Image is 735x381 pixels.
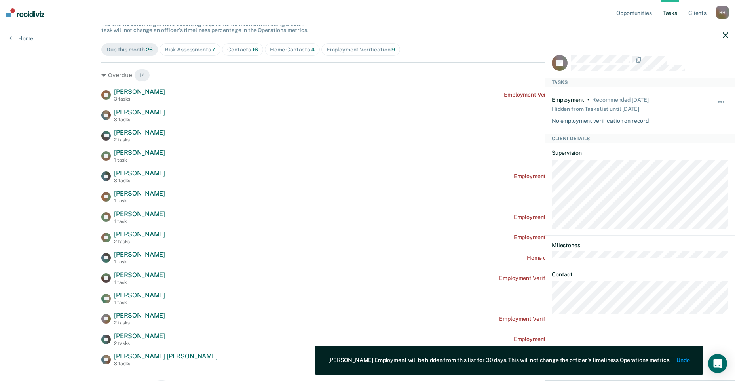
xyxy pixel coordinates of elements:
div: Employment Verification recommended [DATE] [514,234,634,241]
div: 3 tasks [114,117,165,122]
span: The clients below might have upcoming requirements this month. Hiding a below task will not chang... [101,21,308,34]
span: 9 [391,46,395,53]
div: Tasks [545,78,735,87]
div: 1 task [114,157,165,163]
div: 3 tasks [114,96,165,102]
div: Due this month [106,46,153,53]
div: 2 tasks [114,320,165,326]
div: Home Contacts [270,46,315,53]
span: [PERSON_NAME] [114,190,165,197]
div: H H [716,6,729,19]
div: Open Intercom Messenger [708,354,727,373]
dt: Contact [552,271,728,278]
div: 1 task [114,280,165,285]
div: 1 task [114,198,165,204]
div: Employment Verification recommended a month ago [499,316,633,322]
div: 2 tasks [114,137,165,143]
div: 1 task [114,300,165,305]
div: Employment Verification [327,46,395,53]
div: Home contact recommended a month ago [527,255,634,261]
dt: Milestones [552,242,728,249]
div: 2 tasks [114,341,165,346]
div: Overdue [101,69,634,82]
span: 16 [252,46,258,53]
div: Recommended 2 months ago [592,97,648,103]
div: [PERSON_NAME] Employment will be hidden from this list for 30 days. This will not change the offi... [328,357,670,364]
div: Client Details [545,134,735,143]
span: [PERSON_NAME] [114,332,165,340]
div: 2 tasks [114,239,165,244]
span: [PERSON_NAME] [114,251,165,258]
span: [PERSON_NAME] [114,109,165,116]
div: Hidden from Tasks list until [DATE] [552,103,639,114]
a: Home [9,35,33,42]
span: [PERSON_NAME] [114,210,165,218]
div: 1 task [114,259,165,265]
div: 1 task [114,219,165,224]
div: Employment Verification recommended a year ago [504,91,634,98]
dt: Supervision [552,150,728,156]
span: 14 [134,69,150,82]
div: No employment verification on record [552,114,649,124]
div: 3 tasks [114,178,165,183]
div: Employment [552,97,584,103]
span: [PERSON_NAME] [114,271,165,279]
div: Risk Assessments [165,46,216,53]
button: Undo [677,357,690,364]
span: [PERSON_NAME] [114,312,165,319]
span: [PERSON_NAME] [114,231,165,238]
span: [PERSON_NAME] [PERSON_NAME] [114,352,218,360]
div: Employment Verification recommended [DATE] [514,214,634,221]
span: [PERSON_NAME] [114,291,165,299]
span: [PERSON_NAME] [114,149,165,156]
span: [PERSON_NAME] [114,88,165,95]
span: 4 [311,46,315,53]
div: Employment Verification recommended [DATE] [514,173,634,180]
div: 3 tasks [114,361,218,366]
span: 26 [146,46,153,53]
span: [PERSON_NAME] [114,129,165,136]
span: 7 [212,46,215,53]
div: • [587,97,589,103]
span: [PERSON_NAME] [114,170,165,177]
img: Recidiviz [6,8,44,17]
div: Contacts [227,46,258,53]
div: Employment Verification recommended [DATE] [514,336,634,343]
div: Employment Verification recommended a month ago [499,275,633,282]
